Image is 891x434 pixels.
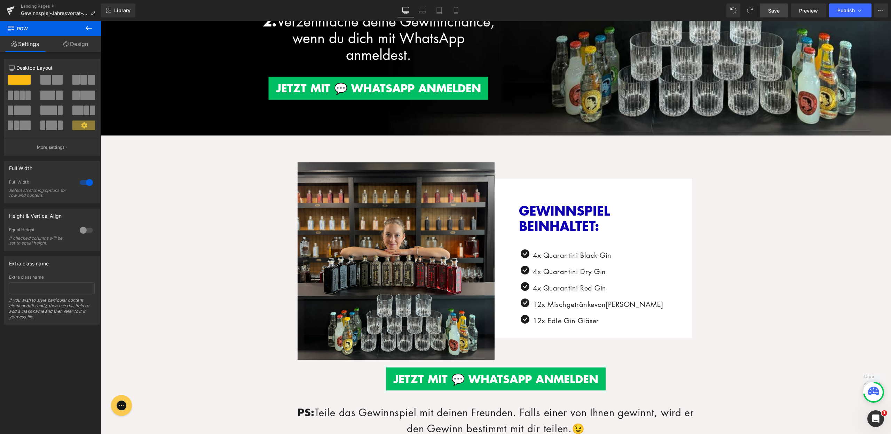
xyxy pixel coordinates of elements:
button: More [874,3,888,17]
div: Extra class name [9,257,49,266]
button: Publish [829,3,872,17]
button: More settings [4,139,100,155]
button: Redo [743,3,757,17]
span: Save [768,7,780,14]
a: Laptop [414,3,431,17]
span: Row [7,21,77,36]
p: More settings [37,144,65,150]
a: New Library [101,3,135,17]
p: 4x Quarantini Dry Gin [432,245,563,256]
a: Preview [791,3,826,17]
a: Mobile [448,3,464,17]
span: Library [114,7,131,14]
span: JETZT MIT 💬 WHATSAPP ANMELDEN [293,350,498,366]
a: Desktop [397,3,414,17]
a: Landing Pages [21,3,101,9]
div: If you wish to style particular content element differently, then use this field to add a class n... [9,297,95,324]
div: Extra class name [9,275,95,280]
p: Teile das Gewinnspiel mit deinen Freunden. Falls einer von Ihnen gewinnt, wird er den Gewinn best... [192,383,599,416]
strong: PS: [197,384,214,399]
span: [PERSON_NAME] [505,278,563,288]
p: Desktop Layout [9,64,95,71]
p: 4x Quarantini Red Gin [432,261,563,272]
span: Preview [799,7,818,14]
div: Height & Vertical Align [9,209,62,219]
div: Equal Height [9,227,73,234]
a: JETZT MIT 💬 WHATSAPP ANMELDEN [285,347,505,370]
a: Tablet [431,3,448,17]
div: Full Width [9,161,32,171]
div: Select stretching options for row and content. [9,188,72,198]
span: Publish [837,8,855,13]
b: GEWINNSPIEL [418,180,510,199]
span: JETZT MIT 💬 WHATSAPP ANMELDEN [175,60,380,75]
iframe: Intercom live chat [867,410,884,427]
a: Expand / Collapse [213,129,221,138]
b: BEINHALTET: [418,195,498,214]
p: 12x Edle Gin Gläser [432,294,563,305]
a: Design [50,36,101,52]
iframe: Gorgias live chat messenger [7,372,35,397]
div: Full Width [9,179,73,187]
div: If checked columns will be set to equal height. [9,236,72,246]
span: Gewinnspiel-Jahresvorrat-Quarantini-Gin-Bestätigungsseite [21,10,88,16]
a: JETZT MIT 💬 WHATSAPP ANMELDEN [168,56,388,79]
p: 4x Quarantini Black Gin [432,228,563,240]
span: Row [202,129,213,138]
span: von [494,278,505,288]
p: 12x Mischgetränke [432,278,563,289]
span: 1 [882,410,887,416]
button: Undo [726,3,740,17]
